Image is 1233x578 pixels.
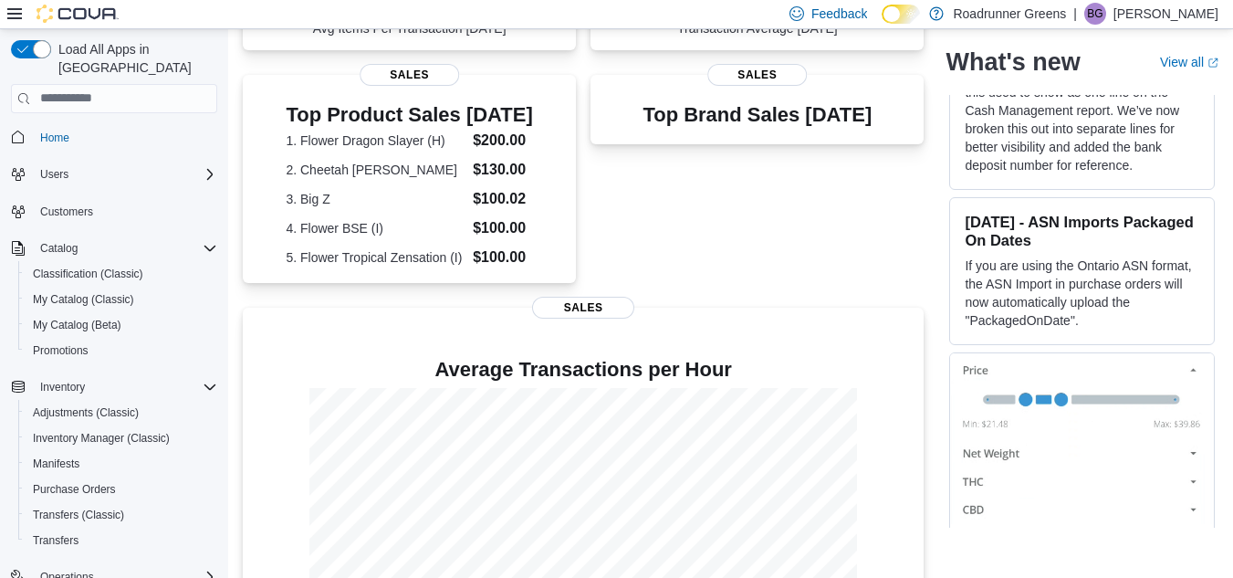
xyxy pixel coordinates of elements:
p: Roadrunner Greens [953,3,1066,25]
button: Customers [4,198,225,225]
h3: Top Brand Sales [DATE] [643,104,872,126]
span: Transfers [26,530,217,552]
span: Customers [33,200,217,223]
img: Cova [37,5,119,23]
button: Promotions [18,338,225,363]
button: Inventory Manager (Classic) [18,426,225,451]
a: Manifests [26,453,87,475]
a: My Catalog (Classic) [26,289,141,310]
button: Adjustments (Classic) [18,400,225,426]
span: Users [40,167,68,182]
input: Dark Mode [882,5,920,24]
a: View allExternal link [1160,55,1218,69]
span: Classification (Classic) [26,263,217,285]
span: Promotions [33,343,89,358]
h3: Top Product Sales [DATE] [286,104,532,126]
span: Purchase Orders [33,482,116,497]
dt: 3. Big Z [286,190,465,208]
dt: 1. Flower Dragon Slayer (H) [286,131,465,150]
h3: [DATE] - ASN Imports Packaged On Dates [965,213,1199,249]
h2: What's new [946,47,1080,77]
dt: 2. Cheetah [PERSON_NAME] [286,161,465,179]
span: Transfers (Classic) [26,504,217,526]
button: Users [4,162,225,187]
span: Inventory Manager (Classic) [33,431,170,446]
span: Sales [532,297,634,319]
button: Transfers (Classic) [18,502,225,528]
dt: 5. Flower Tropical Zensation (I) [286,248,465,267]
span: BG [1087,3,1102,25]
span: Manifests [33,457,79,471]
a: Customers [33,201,100,223]
span: Load All Apps in [GEOGRAPHIC_DATA] [51,40,217,77]
span: Manifests [26,453,217,475]
span: My Catalog (Classic) [26,289,217,310]
span: My Catalog (Beta) [26,314,217,336]
p: If you are using the Ontario ASN format, the ASN Import in purchase orders will now automatically... [965,257,1199,330]
span: Inventory [33,376,217,398]
span: Transfers (Classic) [33,508,124,522]
span: Classification (Classic) [33,267,143,281]
p: [PERSON_NAME] [1113,3,1218,25]
button: Inventory [33,376,92,398]
span: Inventory [40,380,85,394]
h4: Average Transactions per Hour [257,359,909,381]
button: My Catalog (Beta) [18,312,225,338]
span: Purchase Orders [26,478,217,500]
dd: $100.00 [473,217,533,239]
a: Purchase Orders [26,478,123,500]
span: Home [33,126,217,149]
span: Inventory Manager (Classic) [26,427,217,449]
button: Inventory [4,374,225,400]
span: Catalog [40,241,78,256]
button: Purchase Orders [18,477,225,502]
a: Home [33,127,77,149]
a: Promotions [26,340,96,362]
span: Feedback [811,5,867,23]
a: Adjustments (Classic) [26,402,146,424]
p: When closing the safe and making a bank deposit in the same transaction, this used to show as one... [965,47,1199,174]
button: My Catalog (Classic) [18,287,225,312]
span: Sales [360,64,460,86]
span: Users [33,163,217,185]
span: My Catalog (Beta) [33,318,121,332]
span: Adjustments (Classic) [33,405,139,420]
button: Catalog [33,237,85,259]
svg: External link [1207,58,1218,68]
dd: $130.00 [473,159,533,181]
p: | [1073,3,1077,25]
a: Classification (Classic) [26,263,151,285]
span: Home [40,131,69,145]
button: Transfers [18,528,225,553]
span: Sales [707,64,808,86]
span: Promotions [26,340,217,362]
span: Transfers [33,533,78,548]
dd: $200.00 [473,130,533,152]
button: Manifests [18,451,225,477]
dt: 4. Flower BSE (I) [286,219,465,237]
div: Brisa Garcia [1084,3,1106,25]
span: Customers [40,205,93,219]
button: Home [4,124,225,151]
dd: $100.00 [473,247,533,268]
span: Dark Mode [882,24,883,25]
a: Inventory Manager (Classic) [26,427,177,449]
button: Catalog [4,236,225,261]
button: Users [33,163,76,185]
a: Transfers [26,530,86,552]
button: Classification (Classic) [18,261,225,287]
a: Transfers (Classic) [26,504,131,526]
span: My Catalog (Classic) [33,292,134,307]
span: Catalog [33,237,217,259]
dd: $100.02 [473,188,533,210]
a: My Catalog (Beta) [26,314,129,336]
span: Adjustments (Classic) [26,402,217,424]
